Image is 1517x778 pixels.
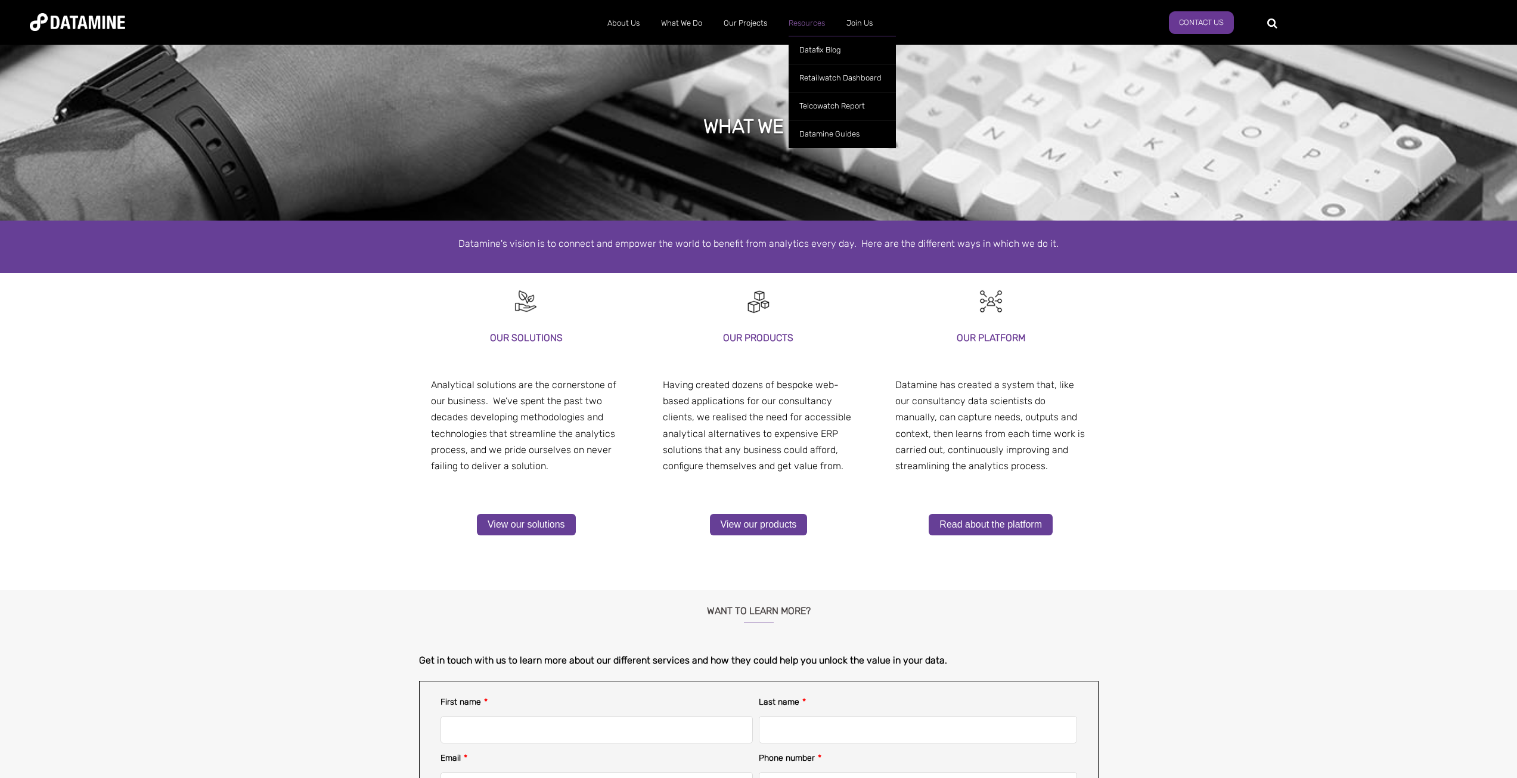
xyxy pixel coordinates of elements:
span: Datamine has created a system that, like our consultancy data scientists do manually, can capture... [895,379,1085,472]
span: our platform [431,357,485,368]
a: Join Us [836,8,883,39]
a: Retailwatch Dashboard [789,64,896,92]
img: Datamine [30,13,125,31]
span: Get in touch with us to learn more about our different services and how they could help you unloc... [419,655,947,666]
img: Customer Analytics-1 [978,288,1004,315]
a: View our solutions [477,514,576,535]
a: Telcowatch Report [789,92,896,120]
p: Datamine's vision is to connect and empower the world to benefit from analytics every day. Here a... [419,235,1099,252]
h3: our platform [895,330,1087,346]
a: Our Projects [713,8,778,39]
a: Resources [778,8,836,39]
a: View our products [710,514,808,535]
a: Datafix Blog [789,36,896,64]
h3: Our solutions [431,330,622,346]
h3: Want to learn more? [419,590,1099,622]
a: What We Do [650,8,713,39]
span: our platform [895,357,950,368]
span: Analytical solutions are the cornerstone of our business. We’ve spent the past two decades develo... [431,379,616,472]
h1: what we do [703,113,814,140]
span: Phone number [759,753,815,763]
span: Email [440,753,461,763]
span: our platform [663,357,717,368]
a: Datamine Guides [789,120,896,148]
img: Digital Activation-1 [745,288,772,315]
span: First name [440,697,481,707]
a: Read about the platform [929,514,1053,535]
img: Recruitment Black-10-1 [513,288,539,315]
span: Last name [759,697,799,707]
a: About Us [597,8,650,39]
a: Contact Us [1169,11,1234,34]
span: Having created dozens of bespoke web-based applications for our consultancy clients, we realised ... [663,379,851,472]
h3: our products [663,330,854,346]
